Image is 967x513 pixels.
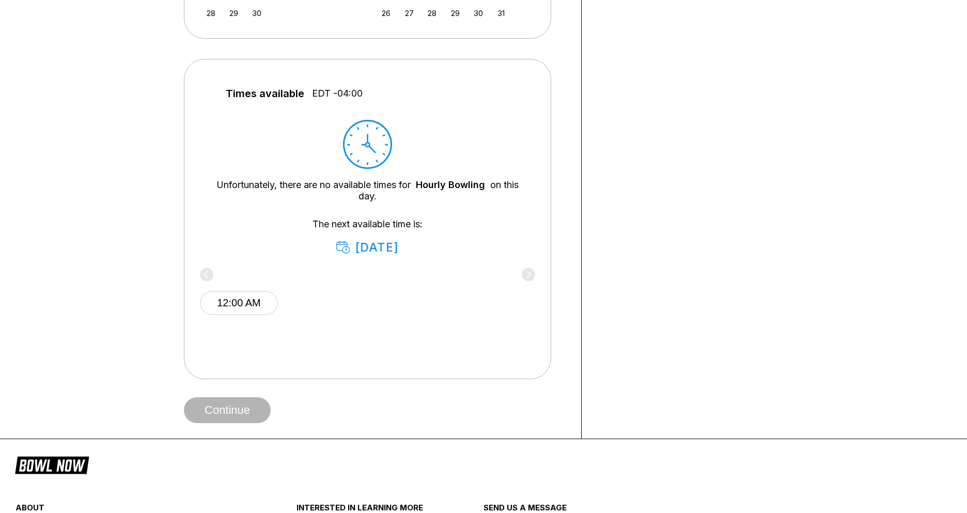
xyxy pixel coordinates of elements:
[250,6,264,20] div: Choose Tuesday, September 30th, 2025
[312,88,363,99] span: EDT -04:00
[215,219,520,255] div: The next available time is:
[402,6,416,20] div: Choose Monday, October 27th, 2025
[425,6,439,20] div: Choose Tuesday, October 28th, 2025
[379,6,393,20] div: Choose Sunday, October 26th, 2025
[200,291,278,315] button: 12:00 AM
[336,240,399,255] div: [DATE]
[448,6,462,20] div: Choose Wednesday, October 29th, 2025
[416,179,485,190] a: Hourly Bowling
[204,6,218,20] div: Choose Sunday, September 28th, 2025
[494,6,508,20] div: Choose Friday, October 31st, 2025
[227,6,241,20] div: Choose Monday, September 29th, 2025
[226,88,304,99] span: Times available
[471,6,485,20] div: Choose Thursday, October 30th, 2025
[215,179,520,202] div: Unfortunately, there are no available times for on this day.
